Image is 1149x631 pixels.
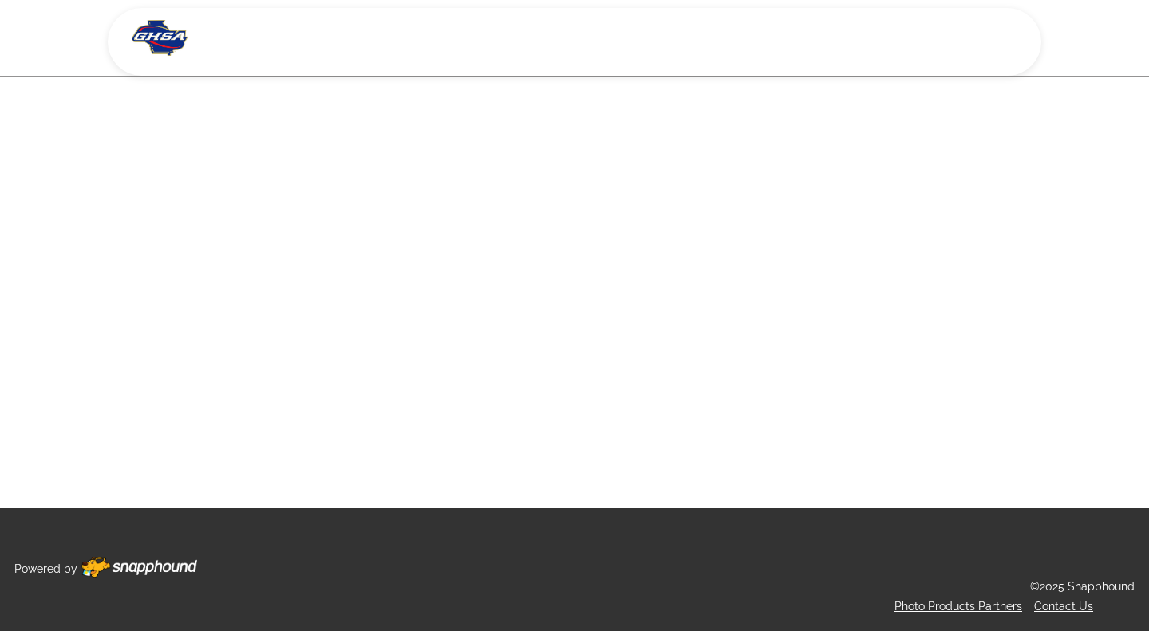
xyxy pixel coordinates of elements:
[1030,577,1135,597] p: ©2025 Snapphound
[132,20,188,56] img: Snapphound Logo
[14,559,77,579] p: Powered by
[81,557,197,578] img: Footer
[894,600,1022,613] a: Photo Products Partners
[1034,600,1093,613] a: Contact Us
